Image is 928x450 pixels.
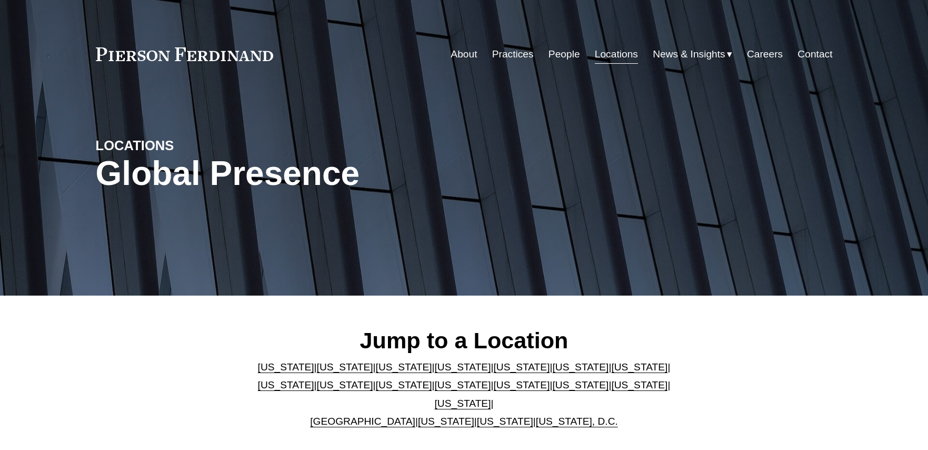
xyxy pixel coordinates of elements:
h1: Global Presence [96,154,587,193]
a: [US_STATE] [611,361,667,373]
a: Locations [595,44,638,64]
a: [US_STATE] [435,398,491,409]
a: [US_STATE] [258,361,314,373]
a: People [548,44,580,64]
a: [US_STATE] [477,416,533,427]
a: About [451,44,477,64]
a: [US_STATE] [317,379,373,390]
a: [US_STATE] [258,379,314,390]
a: [US_STATE] [552,379,608,390]
a: [US_STATE] [317,361,373,373]
a: [US_STATE] [493,361,550,373]
a: Contact [797,44,832,64]
a: [US_STATE] [418,416,474,427]
a: [US_STATE] [435,361,491,373]
a: Practices [492,44,534,64]
p: | | | | | | | | | | | | | | | | | | [249,358,679,431]
a: Careers [747,44,783,64]
a: [US_STATE] [611,379,667,390]
span: News & Insights [653,45,725,64]
a: [US_STATE] [552,361,608,373]
a: [US_STATE] [493,379,550,390]
a: [US_STATE] [435,379,491,390]
a: [US_STATE] [376,361,432,373]
a: [GEOGRAPHIC_DATA] [310,416,415,427]
a: folder dropdown [653,44,732,64]
a: [US_STATE], D.C. [536,416,618,427]
a: [US_STATE] [376,379,432,390]
h2: Jump to a Location [249,327,679,354]
h4: LOCATIONS [96,137,280,154]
